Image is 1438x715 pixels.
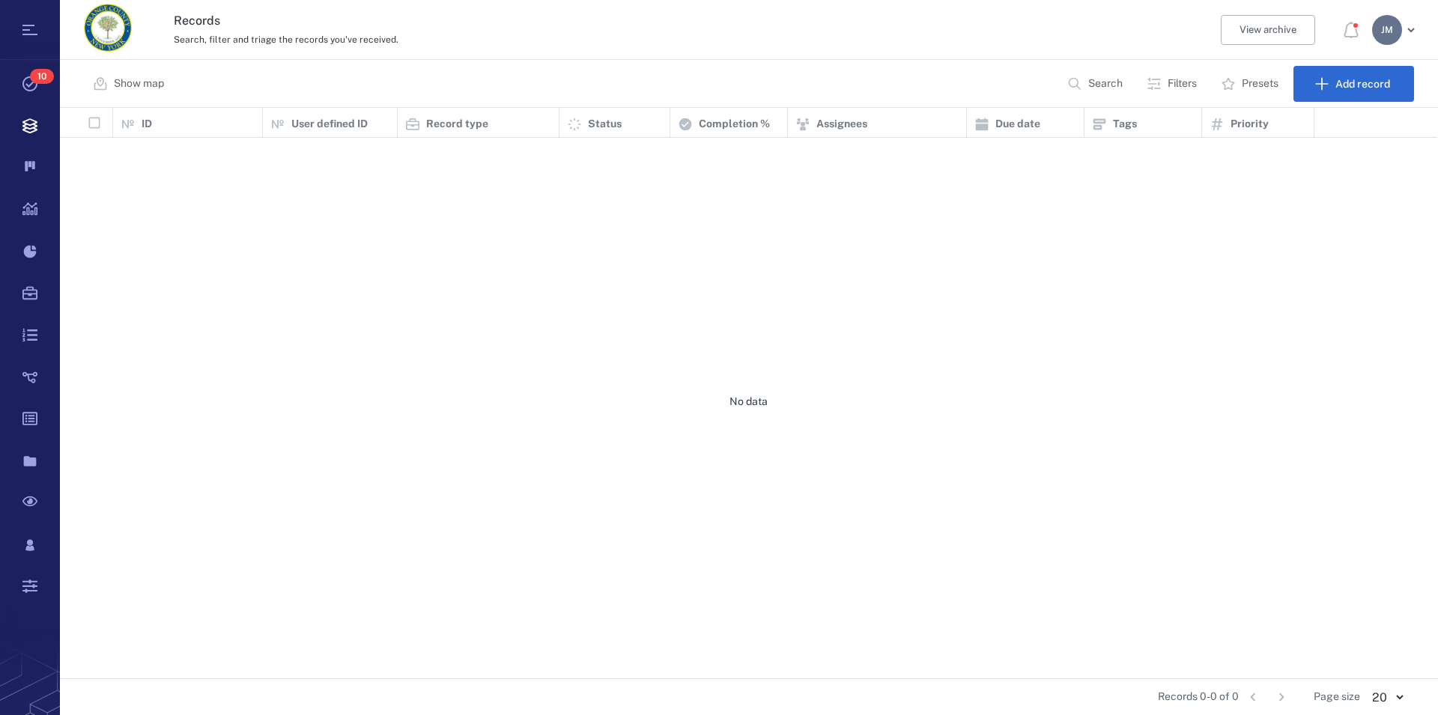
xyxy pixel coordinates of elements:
[84,66,176,102] button: Show map
[1231,117,1269,132] p: Priority
[1372,15,1420,45] button: JM
[816,117,867,132] p: Assignees
[114,76,164,91] p: Show map
[1239,685,1296,709] nav: pagination navigation
[60,138,1437,666] div: No data
[1360,689,1414,706] div: 20
[995,117,1040,132] p: Due date
[1372,15,1402,45] div: J M
[1242,76,1278,91] p: Presets
[174,34,398,45] span: Search, filter and triage the records you've received.
[84,4,132,52] img: Orange County Planning Department logo
[84,4,132,57] a: Go home
[1293,66,1414,102] button: Add record
[1221,15,1315,45] button: View archive
[291,117,368,132] p: User defined ID
[1158,690,1239,705] span: Records 0-0 of 0
[142,117,152,132] p: ID
[1058,66,1135,102] button: Search
[1168,76,1197,91] p: Filters
[588,117,622,132] p: Status
[1212,66,1290,102] button: Presets
[1113,117,1137,132] p: Tags
[1314,690,1360,705] span: Page size
[1088,76,1123,91] p: Search
[1138,66,1209,102] button: Filters
[174,12,990,30] h3: Records
[30,69,54,84] span: 10
[426,117,488,132] p: Record type
[699,117,770,132] p: Completion %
